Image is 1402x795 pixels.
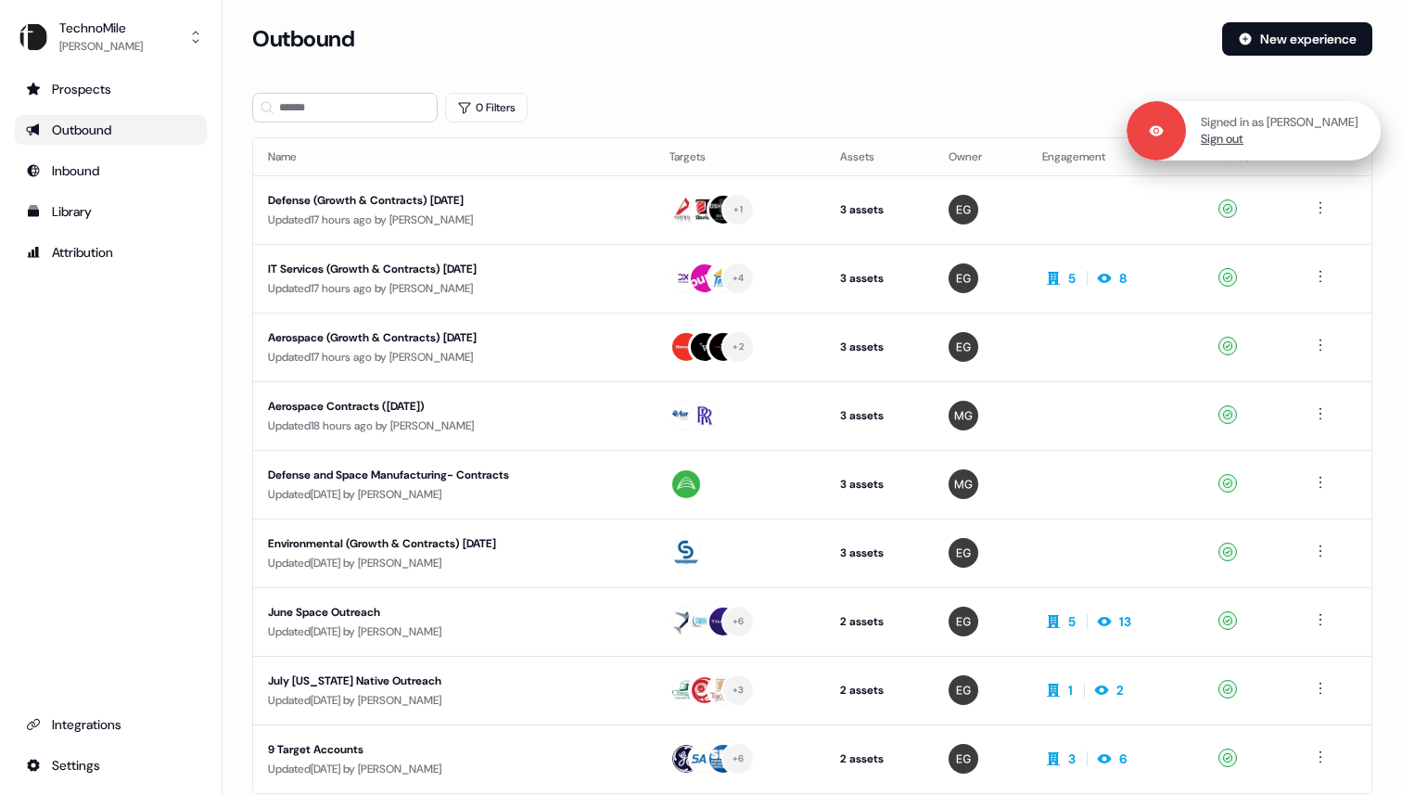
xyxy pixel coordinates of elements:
img: Erica [949,675,978,705]
img: Erica [949,332,978,362]
div: + 4 [733,270,745,287]
div: Library [26,202,196,221]
div: 2 [1116,681,1124,699]
div: 3 assets [840,338,919,356]
div: Integrations [26,715,196,734]
a: Go to outbound experience [15,115,207,145]
div: Defense and Space Manufacturing- Contracts [268,466,618,484]
div: 2 assets [840,612,919,631]
div: + 6 [733,750,745,767]
h3: Outbound [252,25,354,53]
th: Engagement [1027,138,1204,175]
div: 3 assets [840,475,919,494]
div: + 2 [733,339,744,355]
div: 2 assets [840,681,919,699]
img: Megan [949,401,978,430]
div: + 1 [733,201,743,218]
div: 3 assets [840,200,919,219]
div: 3 assets [840,544,919,562]
th: Owner [934,138,1027,175]
img: Erica [949,538,978,568]
img: Erica [949,263,978,293]
div: Updated [DATE] by [PERSON_NAME] [268,554,640,572]
a: Go to attribution [15,237,207,267]
div: Updated 17 hours ago by [PERSON_NAME] [268,211,640,229]
div: July [US_STATE] Native Outreach [268,672,618,690]
div: [PERSON_NAME] [59,37,143,56]
a: Go to prospects [15,74,207,104]
th: Name [253,138,655,175]
div: 8 [1119,269,1127,288]
img: Erica [949,195,978,224]
div: 2 assets [840,750,919,768]
button: New experience [1222,22,1372,56]
div: June Space Outreach [268,603,618,622]
button: 0 Filters [445,93,528,122]
p: Signed in as [PERSON_NAME] [1201,114,1358,131]
div: 13 [1119,612,1131,631]
div: 5 [1068,612,1076,631]
div: TechnoMile [59,19,143,37]
th: Assets [825,138,934,175]
img: Megan [949,469,978,499]
div: Updated [DATE] by [PERSON_NAME] [268,485,640,504]
div: 3 assets [840,269,919,288]
div: 5 [1068,269,1076,288]
div: Settings [26,756,196,775]
div: Updated 17 hours ago by [PERSON_NAME] [268,279,640,298]
div: 3 [1068,750,1076,768]
div: 9 Target Accounts [268,740,618,759]
img: Erica [949,607,978,636]
div: Aerospace Contracts ([DATE]) [268,397,618,416]
div: Attribution [26,243,196,262]
div: Outbound [26,121,196,139]
th: Targets [655,138,825,175]
div: Prospects [26,80,196,98]
img: Erica [949,744,978,774]
div: Inbound [26,161,196,180]
div: + 6 [733,613,745,630]
div: Updated 17 hours ago by [PERSON_NAME] [268,348,640,366]
button: TechnoMile[PERSON_NAME] [15,15,207,59]
a: Go to integrations [15,710,207,739]
div: Defense (Growth & Contracts) [DATE] [268,191,618,210]
div: Aerospace (Growth & Contracts) [DATE] [268,328,618,347]
a: Go to templates [15,197,207,226]
div: Updated [DATE] by [PERSON_NAME] [268,760,640,778]
div: Updated [DATE] by [PERSON_NAME] [268,691,640,710]
div: + 3 [733,682,745,699]
div: Environmental (Growth & Contracts) [DATE] [268,534,618,553]
a: Sign out [1201,131,1243,147]
div: 1 [1068,681,1073,699]
a: Go to Inbound [15,156,207,186]
a: Go to integrations [15,750,207,780]
div: 6 [1119,750,1127,768]
div: 3 assets [840,406,919,425]
div: Updated 18 hours ago by [PERSON_NAME] [268,417,640,435]
div: Updated [DATE] by [PERSON_NAME] [268,622,640,641]
div: IT Services (Growth & Contracts) [DATE] [268,260,618,278]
